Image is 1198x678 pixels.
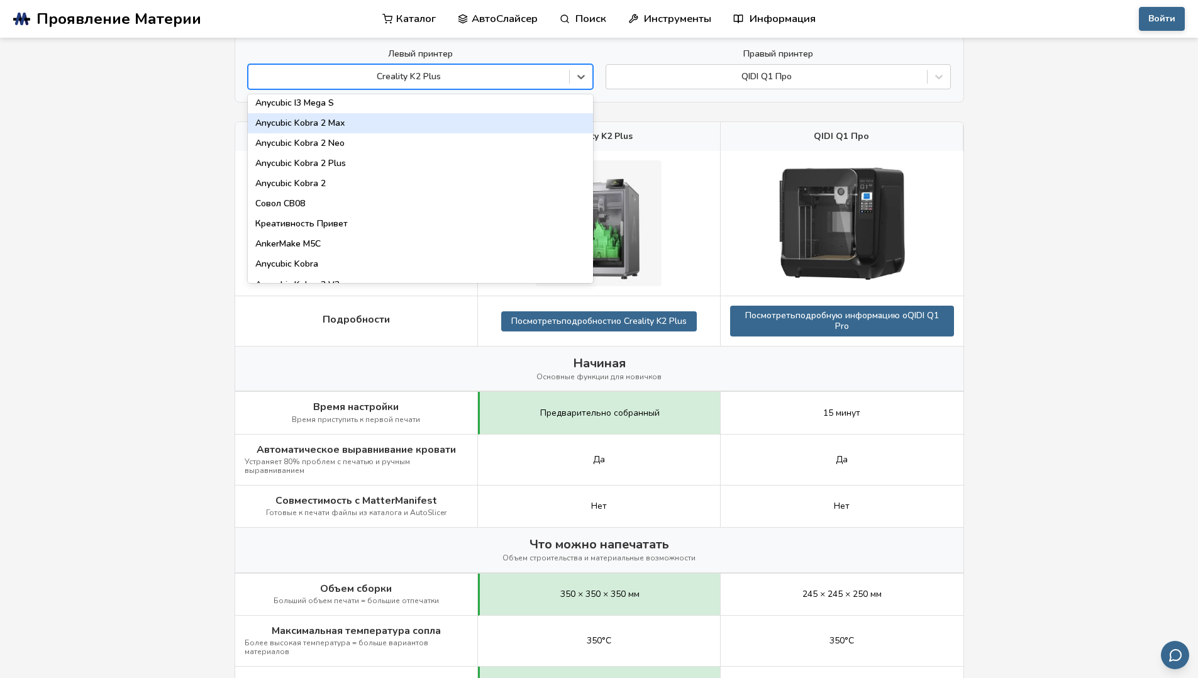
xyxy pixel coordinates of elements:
[313,400,399,414] font: Время настройки
[587,635,611,647] font: 350°С
[591,500,607,512] font: Нет
[255,177,326,189] font: Anycubic Kobra 2
[255,218,348,230] font: Креативность Привет
[835,309,939,331] font: QIDI Q1 Pro
[836,453,848,465] font: Да
[562,315,616,327] font: подробности
[245,638,428,657] font: Более высокая температура = больше вариантов материалов
[1148,13,1175,25] font: Войти
[575,11,606,26] font: Поиск
[779,167,905,280] img: QIDI Q1 Про
[616,315,687,327] font: о Creality K2 Plus
[829,635,854,647] font: 350°С
[750,11,816,26] font: Информация
[255,238,321,250] font: AnkerMake M5C
[274,596,439,606] font: Больший объем печати = большие отпечатки
[560,588,640,600] font: 350 × 350 × 350 мм
[743,48,813,60] font: Правый принтер
[565,130,633,142] font: Creality K2 Plus
[245,457,410,475] font: Устраняет 80% проблем с печатью и ручным выравниванием
[272,624,441,638] font: Максимальная температура сопла
[644,11,711,26] font: Инструменты
[255,97,334,109] font: Anycubic I3 Mega S
[320,582,392,596] font: Объем сборки
[834,500,850,512] font: Нет
[573,355,626,372] font: Начиная
[255,117,345,129] font: Anycubic Kobra 2 Max
[593,453,605,465] font: Да
[255,258,318,270] font: Anycubic Kobra
[730,306,954,336] a: Посмотретьподробную информацию оQIDI Q1 Pro
[255,137,345,149] font: Anycubic Kobra 2 Neo
[536,160,662,286] img: Creality K2 Plus
[802,588,882,600] font: 245 × 245 × 250 мм
[536,372,662,382] font: Основные функции для новичков
[255,279,340,291] font: Anycubic Kobra 3 V2
[472,11,538,26] font: АвтоСлайсер
[511,315,562,327] font: Посмотреть
[540,407,660,419] font: Предварительно собранный
[502,553,696,563] font: Объем строительства и материальные возможности
[814,130,869,142] font: QIDI Q1 Про
[1161,641,1189,669] button: Отправить отзыв по электронной почте
[257,443,456,457] font: Автоматическое выравнивание кровати
[36,8,201,30] font: Проявление Материи
[501,311,697,331] a: Посмотретьподробностио Creality K2 Plus
[396,11,436,26] font: Каталог
[796,309,907,321] font: подробную информацию о
[323,313,390,326] font: Подробности
[1139,7,1185,31] button: Войти
[530,536,669,553] font: Что можно напечатать
[745,309,796,321] font: Посмотреть
[613,72,615,82] input: QIDI Q1 Про
[255,197,305,209] font: Совол СВ08
[255,157,346,169] font: Anycubic Kobra 2 Plus
[275,494,437,508] font: Совместимость с MatterManifest
[255,72,257,82] input: Creality K2 PlusСовол СВ07AnkerMake M5Anycubic I3 MegaAnycubic I3 Mega SAnycubic Kobra 2 MaxAnycu...
[823,407,860,419] font: 15 минут
[266,508,446,518] font: Готовые к печати файлы из каталога и AutoSlicer
[388,48,453,60] font: Левый принтер
[292,414,420,425] font: Время приступить к первой печати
